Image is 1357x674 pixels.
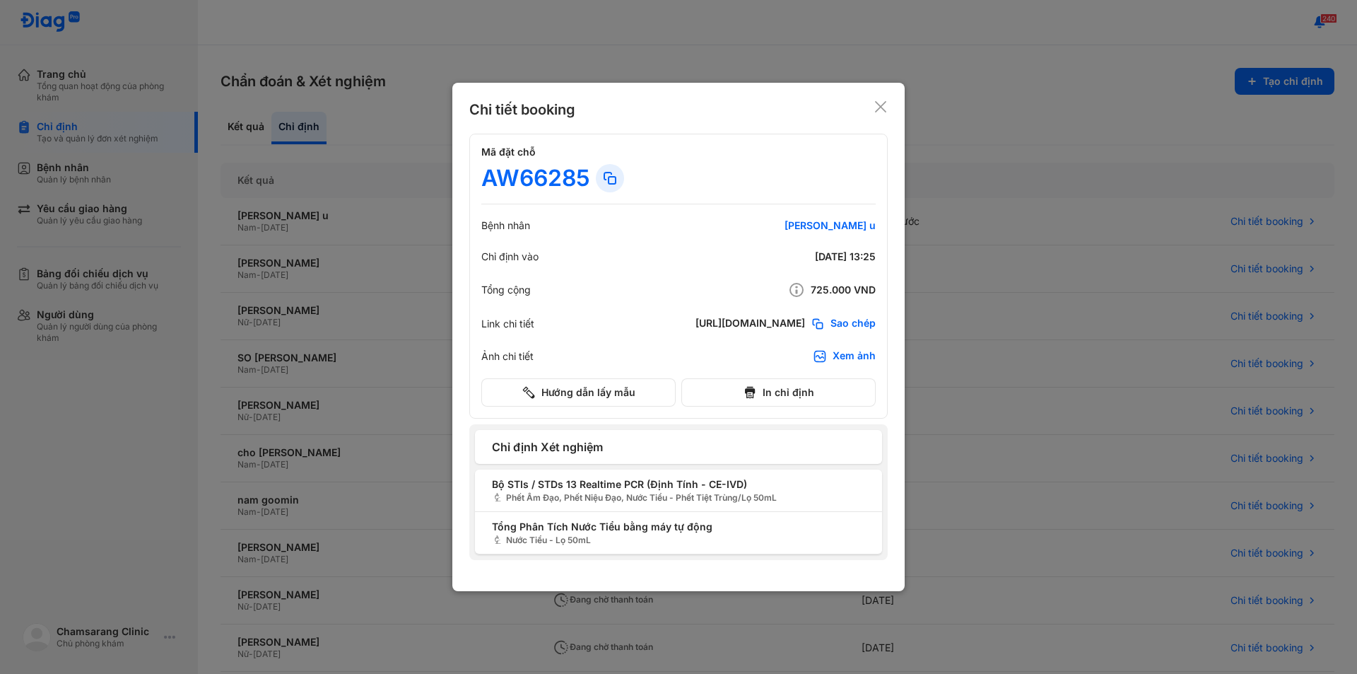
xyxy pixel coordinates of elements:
span: Chỉ định Xét nghiệm [492,438,865,455]
div: Chỉ định vào [481,250,539,263]
div: [URL][DOMAIN_NAME] [695,317,805,331]
button: Hướng dẫn lấy mẫu [481,378,676,407]
div: [PERSON_NAME] u [706,219,876,232]
span: Bộ STIs / STDs 13 Realtime PCR (Định Tính - CE-IVD) [492,477,865,492]
div: AW66285 [481,164,590,192]
div: 725.000 VND [706,281,876,298]
div: Tổng cộng [481,284,531,296]
button: In chỉ định [681,378,876,407]
span: Tổng Phân Tích Nước Tiểu bằng máy tự động [492,519,865,534]
div: Chi tiết booking [469,100,575,120]
div: Xem ảnh [833,349,876,364]
div: Link chi tiết [481,318,534,330]
div: Bệnh nhân [481,219,530,232]
h4: Mã đặt chỗ [481,146,876,158]
span: Phết Âm Đạo, Phết Niệu Đạo, Nước Tiểu - Phết Tiệt Trùng/Lọ 50mL [492,492,865,504]
div: [DATE] 13:25 [706,250,876,263]
span: Nước Tiểu - Lọ 50mL [492,534,865,547]
div: Ảnh chi tiết [481,350,534,363]
span: Sao chép [830,317,876,331]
